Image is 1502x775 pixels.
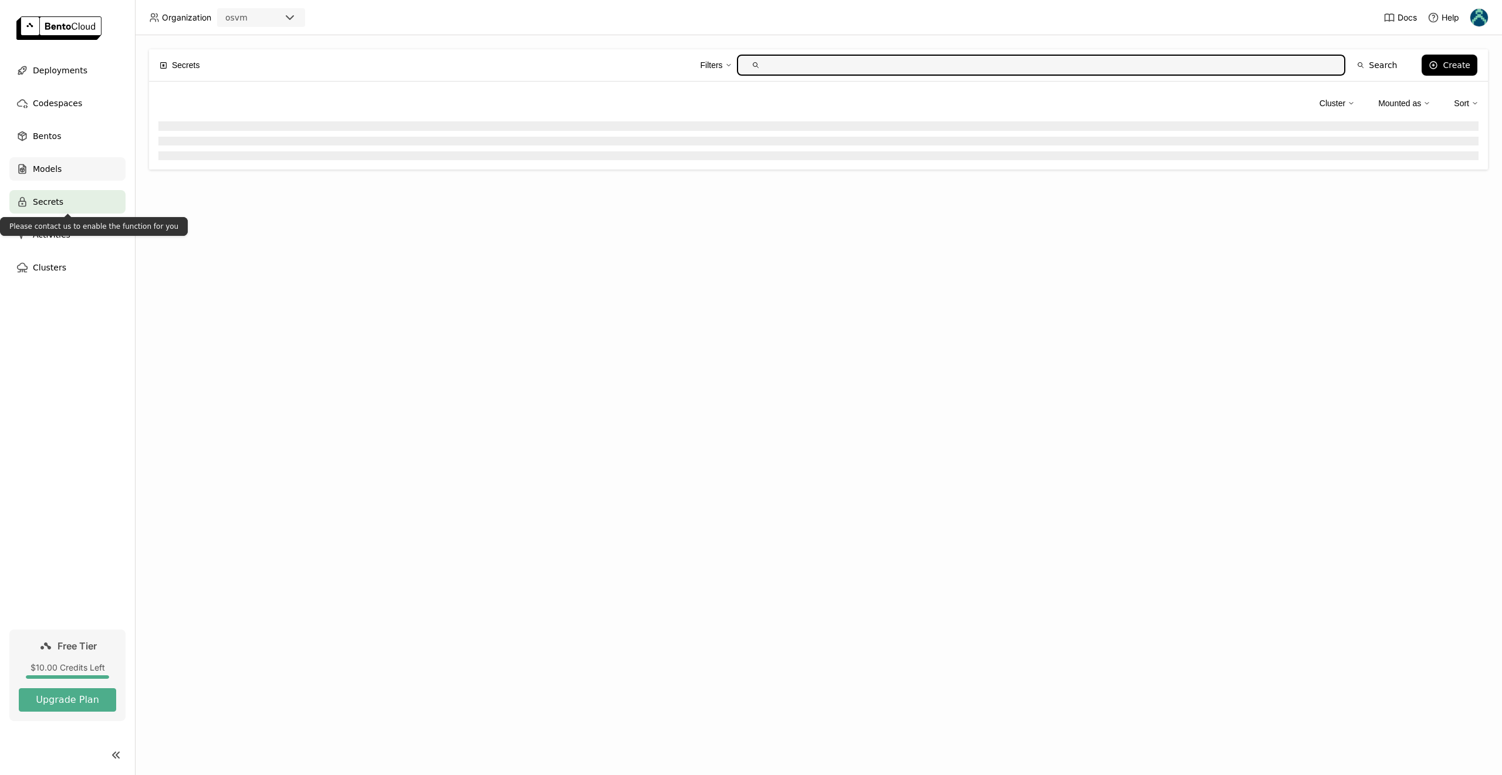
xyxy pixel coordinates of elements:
[1454,97,1469,110] div: Sort
[9,124,126,148] a: Bentos
[16,16,102,40] img: logo
[19,662,116,673] div: $10.00 Credits Left
[1320,97,1345,110] div: Cluster
[1427,12,1459,23] div: Help
[1378,91,1430,116] div: Mounted as
[225,12,248,23] div: osvm
[33,195,63,209] span: Secrets
[9,59,126,82] a: Deployments
[172,59,199,72] span: Secrets
[1442,12,1459,23] span: Help
[33,129,61,143] span: Bentos
[700,59,722,72] div: Filters
[162,12,211,23] span: Organization
[1398,12,1417,23] span: Docs
[9,190,126,214] a: Secrets
[33,63,87,77] span: Deployments
[9,92,126,115] a: Codespaces
[1320,91,1355,116] div: Cluster
[1383,12,1417,23] a: Docs
[9,630,126,721] a: Free Tier$10.00 Credits LeftUpgrade Plan
[249,12,250,24] input: Selected osvm.
[9,256,126,279] a: Clusters
[1350,55,1404,76] button: Search
[1422,55,1477,76] button: Create
[33,260,66,275] span: Clusters
[1470,9,1488,26] img: rine gade
[19,688,116,712] button: Upgrade Plan
[33,162,62,176] span: Models
[9,157,126,181] a: Models
[57,640,97,652] span: Free Tier
[1378,97,1421,110] div: Mounted as
[33,96,82,110] span: Codespaces
[1443,60,1470,70] div: Create
[1454,91,1479,116] div: Sort
[700,53,732,77] div: Filters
